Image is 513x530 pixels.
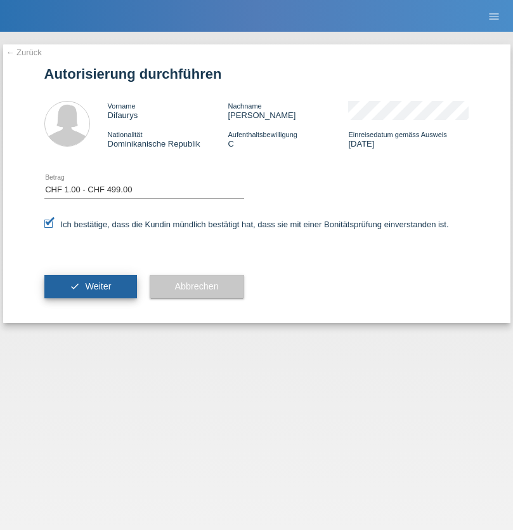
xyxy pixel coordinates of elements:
[108,131,143,138] span: Nationalität
[70,281,80,291] i: check
[44,275,137,299] button: check Weiter
[85,281,111,291] span: Weiter
[228,131,297,138] span: Aufenthaltsbewilligung
[228,102,261,110] span: Nachname
[175,281,219,291] span: Abbrechen
[44,220,449,229] label: Ich bestätige, dass die Kundin mündlich bestätigt hat, dass sie mit einer Bonitätsprüfung einvers...
[108,101,228,120] div: Difaurys
[108,129,228,149] div: Dominikanische Republik
[108,102,136,110] span: Vorname
[481,12,507,20] a: menu
[228,101,348,120] div: [PERSON_NAME]
[348,131,446,138] span: Einreisedatum gemäss Ausweis
[488,10,500,23] i: menu
[150,275,244,299] button: Abbrechen
[228,129,348,149] div: C
[6,48,42,57] a: ← Zurück
[348,129,469,149] div: [DATE]
[44,66,469,82] h1: Autorisierung durchführen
